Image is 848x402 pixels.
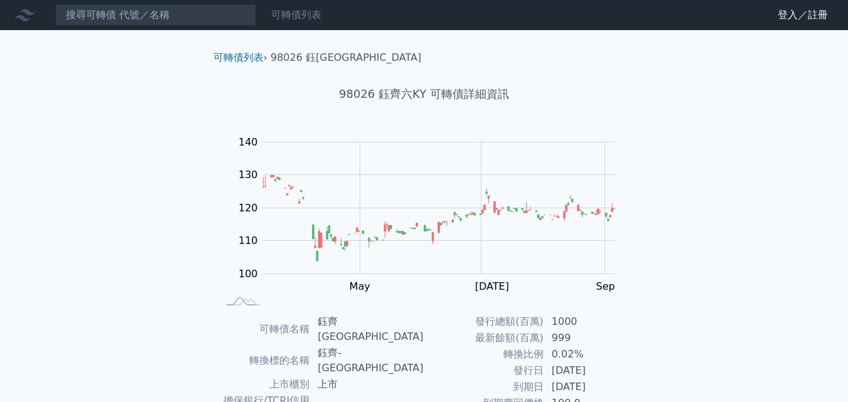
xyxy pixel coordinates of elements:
td: [DATE] [544,362,630,379]
td: 到期日 [424,379,544,395]
td: 999 [544,330,630,346]
td: 上市櫃別 [218,376,311,393]
td: 發行總額(百萬) [424,314,544,330]
a: 登入／註冊 [768,5,838,25]
a: 可轉債列表 [213,51,264,63]
td: 轉換比例 [424,346,544,362]
td: 0.02% [544,346,630,362]
tspan: Sep [596,280,615,292]
li: › [213,50,267,65]
li: 98026 鈺[GEOGRAPHIC_DATA] [271,50,421,65]
td: 1000 [544,314,630,330]
td: 鈺齊-[GEOGRAPHIC_DATA] [310,345,424,376]
tspan: 120 [239,202,258,214]
g: Chart [232,136,634,292]
td: 上市 [310,376,424,393]
td: 發行日 [424,362,544,379]
input: 搜尋可轉債 代號／名稱 [55,4,256,26]
tspan: 140 [239,136,258,148]
tspan: 110 [239,235,258,246]
td: 轉換標的名稱 [218,345,311,376]
td: 鈺齊[GEOGRAPHIC_DATA] [310,314,424,345]
td: [DATE] [544,379,630,395]
a: 可轉債列表 [271,9,321,21]
tspan: 100 [239,268,258,280]
tspan: May [350,280,370,292]
td: 可轉債名稱 [218,314,311,345]
tspan: 130 [239,169,258,181]
h1: 98026 鈺齊六KY 可轉債詳細資訊 [203,85,645,103]
td: 最新餘額(百萬) [424,330,544,346]
tspan: [DATE] [475,280,509,292]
